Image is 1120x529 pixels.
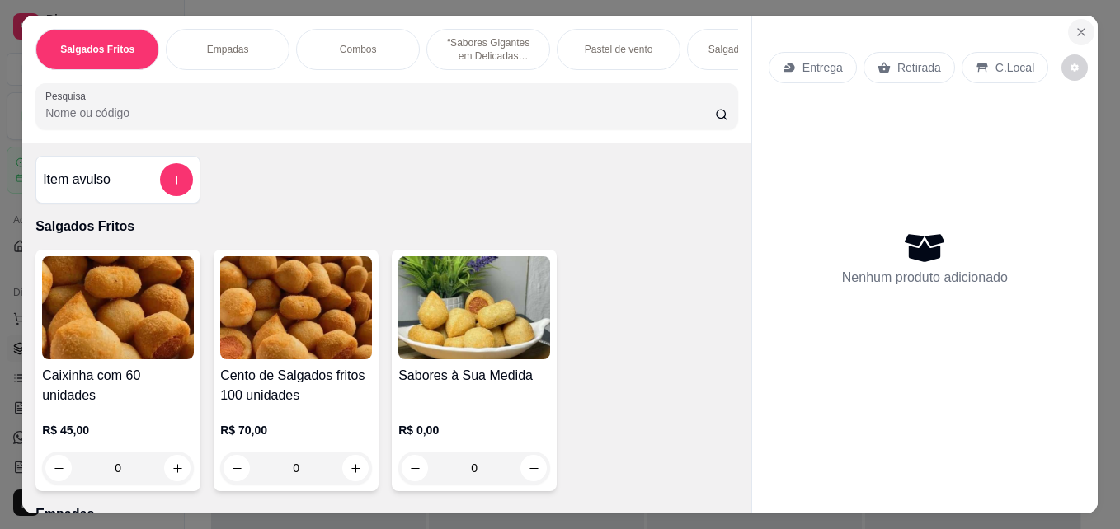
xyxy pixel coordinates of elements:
[220,422,372,438] p: R$ 70,00
[398,422,550,438] p: R$ 0,00
[440,36,536,63] p: “Sabores Gigantes em Delicadas Porções”
[45,89,92,103] label: Pesquisa
[45,105,715,121] input: Pesquisa
[585,43,653,56] p: Pastel de vento
[42,256,194,359] img: product-image
[220,366,372,405] h4: Cento de Salgados fritos 100 unidades
[224,455,250,481] button: decrease-product-quantity
[45,455,72,481] button: decrease-product-quantity
[1068,19,1094,45] button: Close
[160,163,193,196] button: add-separate-item
[43,170,111,190] h4: Item avulso
[708,43,790,56] p: Salgados Assados
[995,59,1034,76] p: C.Local
[220,256,372,359] img: product-image
[398,366,550,386] h4: Sabores à Sua Medida
[342,455,369,481] button: increase-product-quantity
[60,43,134,56] p: Salgados Fritos
[842,268,1008,288] p: Nenhum produto adicionado
[340,43,377,56] p: Combos
[42,422,194,438] p: R$ 45,00
[802,59,843,76] p: Entrega
[1061,54,1088,81] button: decrease-product-quantity
[398,256,550,359] img: product-image
[164,455,191,481] button: increase-product-quantity
[42,366,194,405] h4: Caixinha com 60 unidades
[897,59,941,76] p: Retirada
[35,504,738,524] p: Empadas
[35,217,738,236] p: Salgados Fritos
[207,43,249,56] p: Empadas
